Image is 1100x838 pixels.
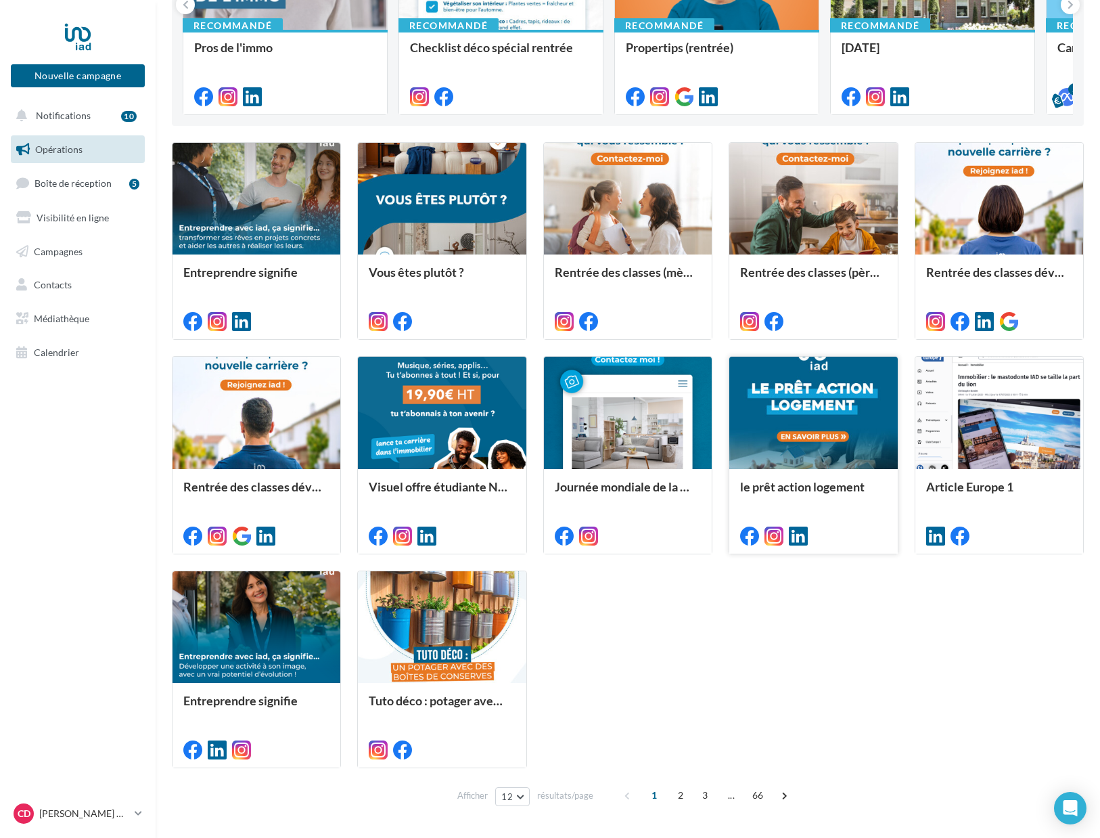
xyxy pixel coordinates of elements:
[555,480,701,507] div: Journée mondiale de la photographie
[369,694,515,721] div: Tuto déco : potager avec des boites de conserves
[183,18,283,33] div: Recommandé
[37,212,109,223] span: Visibilité en ligne
[537,789,593,802] span: résultats/page
[183,480,329,507] div: Rentrée des classes développement (conseiller)
[8,305,147,333] a: Médiathèque
[34,313,89,324] span: Médiathèque
[34,279,72,290] span: Contacts
[129,179,139,190] div: 5
[720,785,742,806] span: ...
[8,338,147,367] a: Calendrier
[11,64,145,87] button: Nouvelle campagne
[34,347,79,358] span: Calendrier
[501,791,513,802] span: 12
[8,271,147,299] a: Contacts
[8,169,147,198] a: Boîte de réception5
[457,789,488,802] span: Afficher
[183,265,329,292] div: Entreprendre signifie
[11,801,145,826] a: CD [PERSON_NAME] DEVANT
[1068,83,1080,95] div: 5
[369,480,515,507] div: Visuel offre étudiante N°4
[8,238,147,266] a: Campagnes
[35,177,112,189] span: Boîte de réception
[1054,792,1086,824] div: Open Intercom Messenger
[369,265,515,292] div: Vous êtes plutôt ?
[398,18,499,33] div: Recommandé
[39,807,129,820] p: [PERSON_NAME] DEVANT
[643,785,665,806] span: 1
[18,807,30,820] span: CD
[555,265,701,292] div: Rentrée des classes (mère)
[121,111,137,122] div: 10
[740,265,886,292] div: Rentrée des classes (père)
[842,41,1024,68] div: [DATE]
[8,135,147,164] a: Opérations
[183,694,329,721] div: Entreprendre signifie
[35,144,83,155] span: Opérations
[626,41,808,68] div: Propertips (rentrée)
[36,110,91,121] span: Notifications
[830,18,930,33] div: Recommandé
[670,785,691,806] span: 2
[8,102,142,130] button: Notifications 10
[614,18,714,33] div: Recommandé
[694,785,716,806] span: 3
[747,785,769,806] span: 66
[926,480,1072,507] div: Article Europe 1
[8,204,147,232] a: Visibilité en ligne
[926,265,1072,292] div: Rentrée des classes développement (conseillère)
[410,41,592,68] div: Checklist déco spécial rentrée
[194,41,376,68] div: Pros de l'immo
[34,245,83,257] span: Campagnes
[740,480,886,507] div: le prêt action logement
[495,787,530,806] button: 12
